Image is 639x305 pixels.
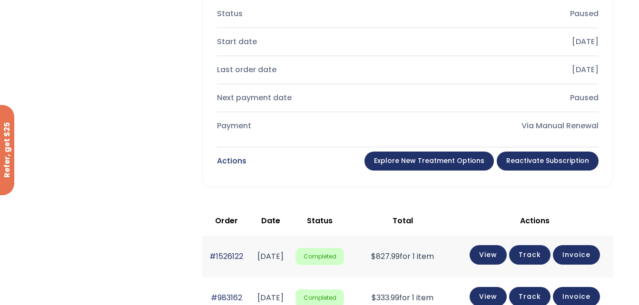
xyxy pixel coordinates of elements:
[211,292,242,303] a: #983162
[393,215,413,226] span: Total
[217,91,400,105] div: Next payment date
[257,251,284,262] time: [DATE]
[295,248,344,266] span: Completed
[217,119,400,133] div: Payment
[217,63,400,76] div: Last order date
[349,236,456,277] td: for 1 item
[257,292,284,303] time: [DATE]
[415,7,599,20] div: Paused
[497,152,599,171] a: Reactivate Subscription
[261,215,280,226] span: Date
[364,152,494,171] a: Explore New Treatment Options
[371,251,400,262] span: 827.99
[217,35,400,48] div: Start date
[217,154,246,168] div: Actions
[307,215,333,226] span: Status
[415,119,599,133] div: Via Manual Renewal
[371,251,376,262] span: $
[415,63,599,76] div: [DATE]
[372,292,376,303] span: $
[372,292,399,303] span: 333.99
[415,91,599,105] div: Paused
[209,251,243,262] a: #1526122
[470,245,507,265] a: View
[520,215,550,226] span: Actions
[215,215,238,226] span: Order
[415,35,599,48] div: [DATE]
[553,245,600,265] a: Invoice
[509,245,551,265] a: Track
[217,7,400,20] div: Status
